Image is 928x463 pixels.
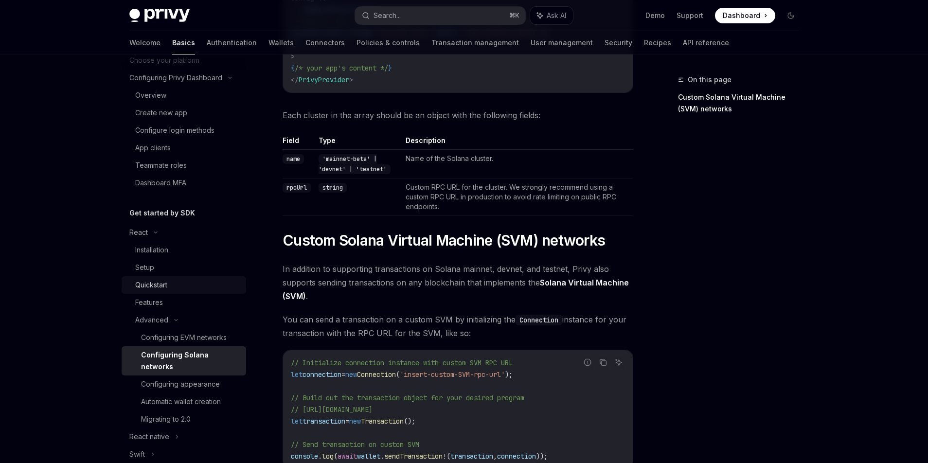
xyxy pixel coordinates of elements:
button: Search...⌘K [355,7,525,24]
button: Ask AI [530,7,573,24]
a: Recipes [644,31,671,54]
span: // Initialize connection instance with custom SVM RPC URL [291,358,513,367]
a: Setup [122,259,246,276]
div: Configuring Solana networks [141,349,240,373]
span: transaction [450,452,493,461]
div: Overview [135,89,166,101]
a: Wallets [268,31,294,54]
a: Policies & controls [357,31,420,54]
button: Ask AI [612,356,625,369]
a: Custom Solana Virtual Machine (SVM) networks [678,89,806,117]
a: Installation [122,241,246,259]
a: Overview [122,87,246,104]
span: ! [443,452,446,461]
span: sendTransaction [384,452,443,461]
span: In addition to supporting transactions on Solana mainnet, devnet, and testnet, Privy also support... [283,262,633,303]
span: On this page [688,74,732,86]
button: Toggle dark mode [783,8,799,23]
td: Name of the Solana cluster. [402,150,633,178]
span: </ [291,75,299,84]
span: (); [404,417,415,426]
a: Demo [645,11,665,20]
span: , [493,452,497,461]
a: Dashboard [715,8,775,23]
img: dark logo [129,9,190,22]
div: Migrating to 2.0 [141,413,191,425]
span: } [388,64,392,72]
div: Teammate roles [135,160,187,171]
a: Teammate roles [122,157,246,174]
h5: Get started by SDK [129,207,195,219]
span: Each cluster in the array should be an object with the following fields: [283,108,633,122]
span: You can send a transaction on a custom SVM by initializing the instance for your transaction with... [283,313,633,340]
code: rpcUrl [283,183,311,193]
button: Copy the contents from the code block [597,356,609,369]
a: Automatic wallet creation [122,393,246,410]
span: = [341,370,345,379]
div: Swift [129,448,145,460]
span: ⌘ K [509,12,519,19]
span: Transaction [361,417,404,426]
span: ( [334,452,338,461]
span: let [291,370,303,379]
span: = [345,417,349,426]
th: Field [283,136,315,150]
a: Configure login methods [122,122,246,139]
span: ( [396,370,400,379]
a: Solana Virtual Machine (SVM) [283,278,629,302]
div: Installation [135,244,168,256]
th: Description [402,136,633,150]
code: 'mainnet-beta' | 'devnet' | 'testnet' [319,154,391,174]
span: // Send transaction on custom SVM [291,440,419,449]
span: connection [303,370,341,379]
span: new [345,370,357,379]
div: Automatic wallet creation [141,396,221,408]
td: Custom RPC URL for the cluster. We strongly recommend using a custom RPC URL in production to avo... [402,178,633,216]
span: log [322,452,334,461]
span: PrivyProvider [299,75,349,84]
button: Report incorrect code [581,356,594,369]
span: // Build out the transaction object for your desired program [291,393,524,402]
span: { [291,64,295,72]
a: Basics [172,31,195,54]
a: Configuring EVM networks [122,329,246,346]
span: transaction [303,417,345,426]
div: Dashboard MFA [135,177,186,189]
span: ( [446,452,450,461]
div: App clients [135,142,171,154]
span: /* your app's content */ [295,64,388,72]
span: Connection [357,370,396,379]
span: > [291,52,295,61]
a: App clients [122,139,246,157]
span: Dashboard [723,11,760,20]
div: Configuring appearance [141,378,220,390]
code: Connection [516,315,562,325]
a: Migrating to 2.0 [122,410,246,428]
span: connection [497,452,536,461]
a: Configuring Solana networks [122,346,246,375]
code: string [319,183,347,193]
div: Quickstart [135,279,167,291]
a: Welcome [129,31,161,54]
span: . [380,452,384,461]
div: Advanced [135,314,168,326]
div: Configuring Privy Dashboard [129,72,222,84]
span: // [URL][DOMAIN_NAME] [291,405,373,414]
a: Create new app [122,104,246,122]
code: name [283,154,304,164]
div: Configuring EVM networks [141,332,227,343]
div: Features [135,297,163,308]
a: Security [605,31,632,54]
span: let [291,417,303,426]
a: Configuring appearance [122,375,246,393]
div: React [129,227,148,238]
a: Dashboard MFA [122,174,246,192]
div: Configure login methods [135,125,214,136]
span: ); [505,370,513,379]
a: Support [677,11,703,20]
div: React native [129,431,169,443]
span: Ask AI [547,11,566,20]
span: await [338,452,357,461]
a: Authentication [207,31,257,54]
span: Custom Solana Virtual Machine (SVM) networks [283,231,605,249]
